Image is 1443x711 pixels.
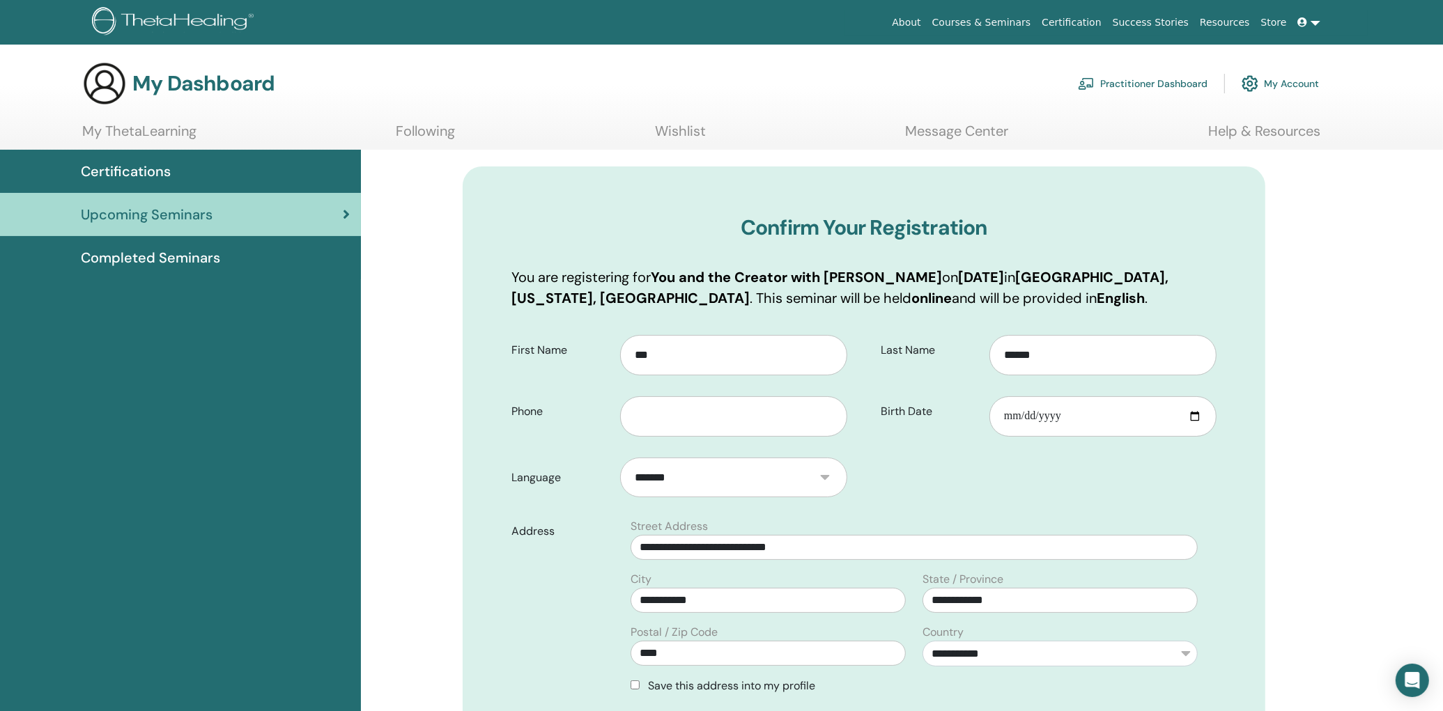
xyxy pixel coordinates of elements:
a: My ThetaLearning [82,123,196,150]
a: Practitioner Dashboard [1078,68,1207,99]
a: Courses & Seminars [927,10,1037,36]
label: Postal / Zip Code [631,624,718,641]
a: My Account [1242,68,1319,99]
a: About [886,10,926,36]
label: City [631,571,651,588]
b: You and the Creator with [PERSON_NAME] [651,268,942,286]
img: logo.png [92,7,258,38]
a: Wishlist [655,123,706,150]
label: Language [501,464,620,491]
span: Upcoming Seminars [81,204,213,225]
label: State / Province [923,571,1003,588]
div: Open Intercom Messenger [1396,664,1429,697]
img: chalkboard-teacher.svg [1078,77,1095,90]
a: Success Stories [1107,10,1194,36]
a: Store [1256,10,1292,36]
span: Certifications [81,161,171,182]
label: Street Address [631,518,708,535]
h3: Confirm Your Registration [511,215,1217,240]
a: Certification [1036,10,1106,36]
label: Country [923,624,964,641]
a: Help & Resources [1208,123,1320,150]
label: Address [501,518,622,545]
h3: My Dashboard [132,71,275,96]
a: Message Center [906,123,1009,150]
span: Completed Seminars [81,247,220,268]
b: online [911,289,952,307]
a: Following [396,123,456,150]
label: Birth Date [870,398,989,425]
span: Save this address into my profile [648,678,815,693]
label: Phone [501,398,620,425]
a: Resources [1194,10,1256,36]
label: First Name [501,337,620,364]
p: You are registering for on in . This seminar will be held and will be provided in . [511,267,1217,308]
label: Last Name [870,337,989,364]
img: generic-user-icon.jpg [82,61,127,106]
img: cog.svg [1242,72,1258,95]
b: [DATE] [958,268,1004,286]
b: English [1097,289,1145,307]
